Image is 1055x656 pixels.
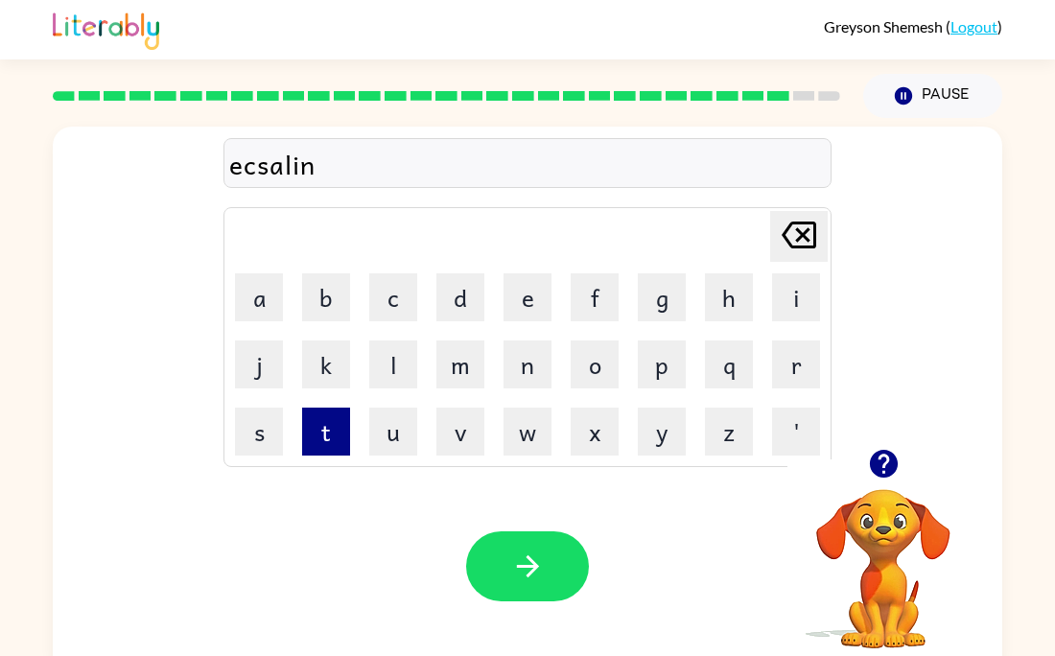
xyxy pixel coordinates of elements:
button: t [302,408,350,456]
button: y [638,408,686,456]
button: p [638,340,686,388]
button: d [436,273,484,321]
button: r [772,340,820,388]
button: ' [772,408,820,456]
button: m [436,340,484,388]
button: u [369,408,417,456]
video: Your browser must support playing .mp4 files to use Literably. Please try using another browser. [787,459,979,651]
button: h [705,273,753,321]
a: Logout [950,17,997,35]
div: ecsalin [229,144,826,184]
img: Literably [53,8,159,50]
button: a [235,273,283,321]
button: o [571,340,619,388]
button: Pause [863,74,1002,118]
button: w [504,408,551,456]
button: z [705,408,753,456]
span: Greyson Shemesh [824,17,946,35]
button: g [638,273,686,321]
div: ( ) [824,17,1002,35]
button: i [772,273,820,321]
button: b [302,273,350,321]
button: f [571,273,619,321]
button: x [571,408,619,456]
button: s [235,408,283,456]
button: j [235,340,283,388]
button: q [705,340,753,388]
button: k [302,340,350,388]
button: v [436,408,484,456]
button: e [504,273,551,321]
button: c [369,273,417,321]
button: l [369,340,417,388]
button: n [504,340,551,388]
